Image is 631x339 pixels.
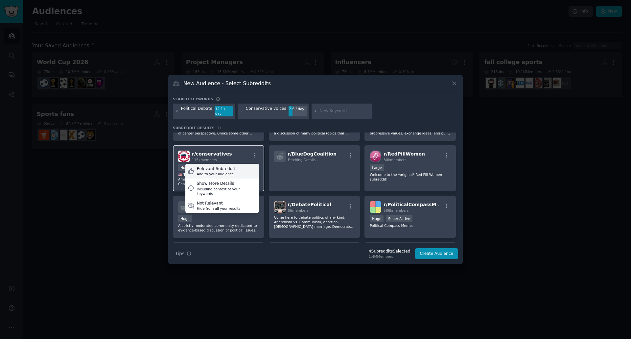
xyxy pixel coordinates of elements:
[246,106,286,116] div: Conservative voices
[197,206,241,211] div: Hide from all your results
[384,158,406,162] span: 80k members
[384,202,450,207] span: r/ PoliticalCompassMemes
[288,158,319,162] span: Fetching Details...
[192,151,232,157] span: r/ conservatives
[289,106,307,112] div: 2.6 / day
[197,201,241,206] div: Not Relevant
[370,151,381,162] img: RedPillWomen
[369,254,410,259] div: 1.4M Members
[288,151,337,157] span: r/ BlueDogCoalition
[274,201,286,213] img: DebatePolitical
[288,202,331,207] span: r/ DebatePolitical
[370,201,381,213] img: PoliticalCompassMemes
[384,208,409,212] span: 586k members
[415,248,458,259] button: Create Audience
[173,126,215,130] span: Subreddit Results
[288,208,309,212] span: 56 members
[192,158,217,162] span: 115k members
[175,250,184,257] span: Tips
[386,215,412,222] div: Super Active
[197,187,256,196] div: Including context of your keywords
[183,80,271,87] h3: New Audience - Select Subreddits
[178,215,192,222] div: Huge
[197,166,235,172] div: Relevant Subreddit
[178,223,259,232] p: A strictly-moderated community dedicated to evidence-based discussion of political issues.
[181,106,213,116] div: Political Debate
[178,164,192,171] div: Huge
[274,215,355,229] p: Come here to debate politics of any kind. Anarchism vs. Communism, abortion, [DEMOGRAPHIC_DATA] m...
[197,172,235,176] div: Add to your audience
[197,181,256,187] div: Show More Details
[215,106,233,116] div: 12.1 / day
[384,151,425,157] span: r/ RedPillWomen
[173,248,194,259] button: Tips
[370,164,384,171] div: Large
[370,223,451,228] p: Political Compass Memes
[178,172,259,186] p: 🇺🇲 This is a place for people who 1 ) love America, 2) believe in a strict reading of the Constit...
[319,108,369,114] input: New Keyword
[370,172,451,182] p: Welcome to the *original* Red Pill Women subreddit!
[178,151,190,162] img: conservatives
[369,249,410,254] div: 4 Subreddit s Selected
[173,97,213,101] h3: Search keywords
[217,126,222,130] span: 31
[370,215,384,222] div: Huge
